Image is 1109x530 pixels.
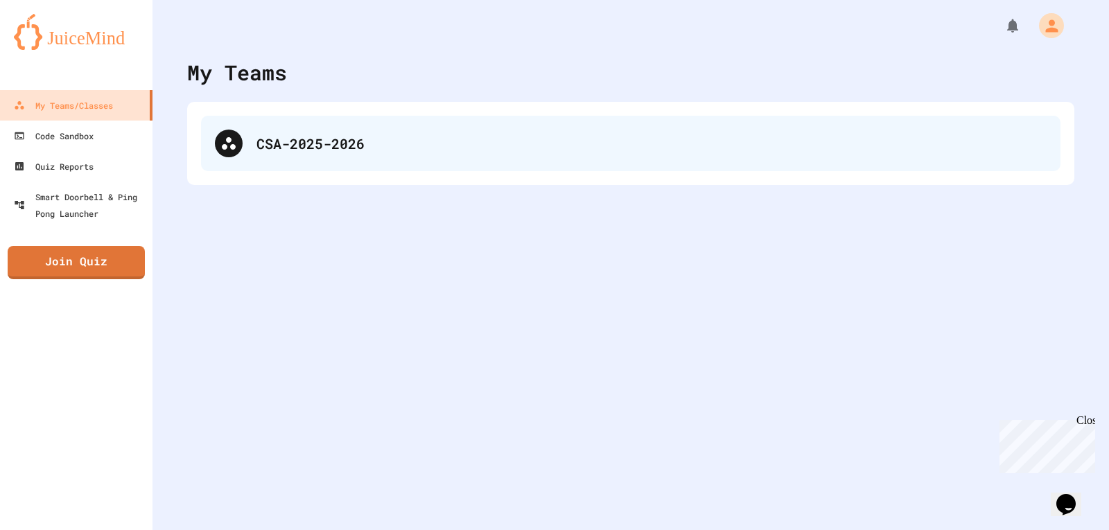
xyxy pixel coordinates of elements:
div: Chat with us now!Close [6,6,96,88]
div: CSA-2025-2026 [201,116,1060,171]
div: My Teams/Classes [14,97,113,114]
a: Join Quiz [8,246,145,279]
div: My Teams [187,57,287,88]
div: Smart Doorbell & Ping Pong Launcher [14,188,147,222]
div: CSA-2025-2026 [256,133,1047,154]
div: Code Sandbox [14,127,94,144]
div: Quiz Reports [14,158,94,175]
iframe: chat widget [994,414,1095,473]
div: My Notifications [979,14,1024,37]
img: logo-orange.svg [14,14,139,50]
div: My Account [1024,10,1067,42]
iframe: chat widget [1051,475,1095,516]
